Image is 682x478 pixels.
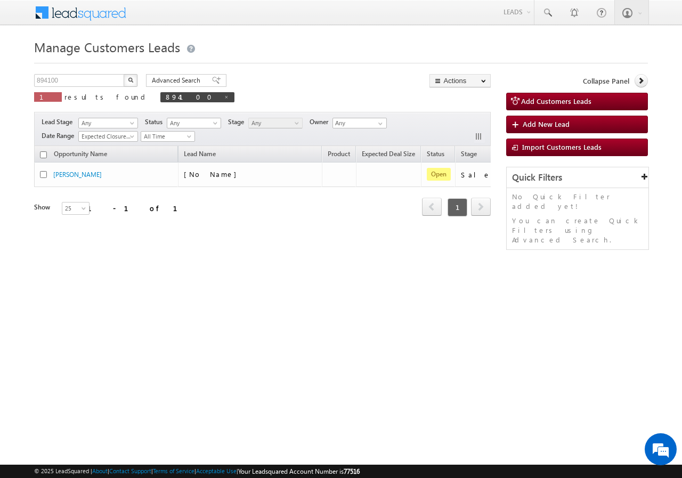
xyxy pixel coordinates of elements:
[92,467,108,474] a: About
[109,467,151,474] a: Contact Support
[362,150,415,158] span: Expected Deal Size
[40,151,47,158] input: Check all records
[79,132,134,141] span: Expected Closure Date
[167,118,221,128] a: Any
[507,167,648,188] div: Quick Filters
[34,466,360,476] span: © 2025 LeadSquared | | | | |
[471,198,491,216] span: next
[448,198,467,216] span: 1
[512,192,643,211] p: No Quick Filter added yet!
[238,467,360,475] span: Your Leadsquared Account Number is
[79,118,134,128] span: Any
[471,199,491,216] a: next
[39,92,56,101] span: 1
[344,467,360,475] span: 77516
[87,202,190,214] div: 1 - 1 of 1
[421,148,450,162] a: Status
[310,117,332,127] span: Owner
[128,77,133,83] img: Search
[42,117,77,127] span: Lead Stage
[48,148,112,162] a: Opportunity Name
[429,74,491,87] button: Actions
[422,198,442,216] span: prev
[523,119,570,128] span: Add New Lead
[166,92,218,101] span: 894100
[512,216,643,245] p: You can create Quick Filters using Advanced Search.
[141,131,195,142] a: All Time
[78,131,138,142] a: Expected Closure Date
[62,202,90,215] a: 25
[328,150,350,158] span: Product
[78,118,138,128] a: Any
[141,132,192,141] span: All Time
[167,118,218,128] span: Any
[456,148,482,162] a: Stage
[152,76,204,85] span: Advanced Search
[178,148,221,162] span: Lead Name
[196,467,237,474] a: Acceptable Use
[583,76,629,86] span: Collapse Panel
[62,204,91,213] span: 25
[64,92,149,101] span: results found
[228,117,248,127] span: Stage
[53,171,102,179] a: [PERSON_NAME]
[153,467,194,474] a: Terms of Service
[54,150,107,158] span: Opportunity Name
[422,199,442,216] a: prev
[42,131,78,141] span: Date Range
[249,118,299,128] span: Any
[184,169,242,179] span: [No Name]
[461,170,535,180] div: Sale Marked
[34,202,53,212] div: Show
[356,148,420,162] a: Expected Deal Size
[332,118,387,128] input: Type to Search
[248,118,303,128] a: Any
[34,38,180,55] span: Manage Customers Leads
[372,118,386,129] a: Show All Items
[427,168,451,181] span: Open
[145,117,167,127] span: Status
[522,142,602,151] span: Import Customers Leads
[521,96,591,106] span: Add Customers Leads
[461,150,477,158] span: Stage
